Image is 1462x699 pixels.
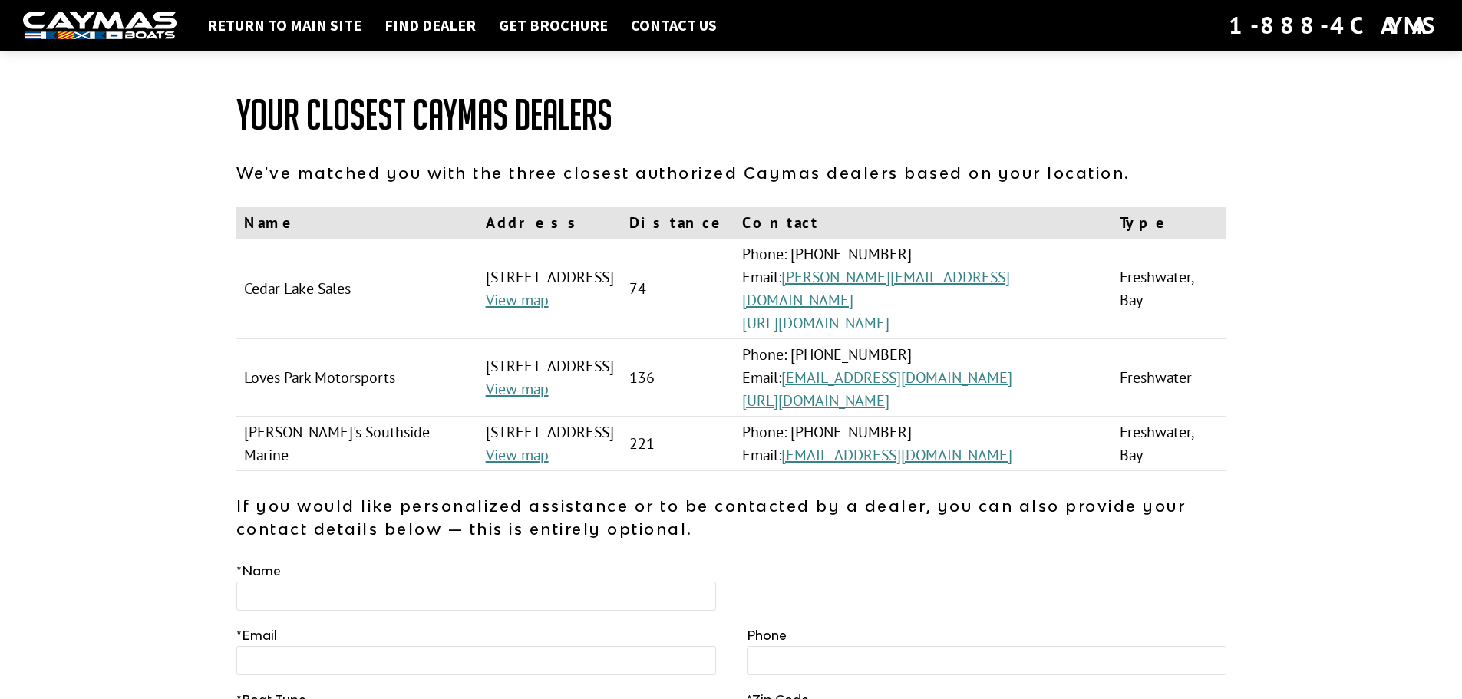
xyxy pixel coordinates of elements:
[478,207,622,239] th: Address
[1229,8,1439,42] div: 1-888-4CAYMAS
[622,339,734,417] td: 136
[781,368,1012,387] a: [EMAIL_ADDRESS][DOMAIN_NAME]
[377,15,483,35] a: Find Dealer
[623,15,724,35] a: Contact Us
[236,626,277,645] label: Email
[734,207,1112,239] th: Contact
[1112,239,1226,339] td: Freshwater, Bay
[734,239,1112,339] td: Phone: [PHONE_NUMBER] Email:
[622,239,734,339] td: 74
[486,290,549,310] a: View map
[742,267,1010,310] a: [PERSON_NAME][EMAIL_ADDRESS][DOMAIN_NAME]
[236,239,478,339] td: Cedar Lake Sales
[478,339,622,417] td: [STREET_ADDRESS]
[622,207,734,239] th: Distance
[747,626,787,645] label: Phone
[781,445,1012,465] a: [EMAIL_ADDRESS][DOMAIN_NAME]
[236,494,1226,540] p: If you would like personalized assistance or to be contacted by a dealer, you can also provide yo...
[491,15,615,35] a: Get Brochure
[742,313,889,333] a: [URL][DOMAIN_NAME]
[236,207,478,239] th: Name
[200,15,369,35] a: Return to main site
[236,339,478,417] td: Loves Park Motorsports
[1112,339,1226,417] td: Freshwater
[742,391,889,410] a: [URL][DOMAIN_NAME]
[486,379,549,399] a: View map
[486,445,549,465] a: View map
[478,417,622,471] td: [STREET_ADDRESS]
[236,161,1226,184] p: We've matched you with the three closest authorized Caymas dealers based on your location.
[1112,207,1226,239] th: Type
[236,562,281,580] label: Name
[734,417,1112,471] td: Phone: [PHONE_NUMBER] Email:
[622,417,734,471] td: 221
[478,239,622,339] td: [STREET_ADDRESS]
[1112,417,1226,471] td: Freshwater, Bay
[23,12,177,40] img: white-logo-c9c8dbefe5ff5ceceb0f0178aa75bf4bb51f6bca0971e226c86eb53dfe498488.png
[236,417,478,471] td: [PERSON_NAME]'s Southside Marine
[236,92,1226,138] h1: Your Closest Caymas Dealers
[734,339,1112,417] td: Phone: [PHONE_NUMBER] Email:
